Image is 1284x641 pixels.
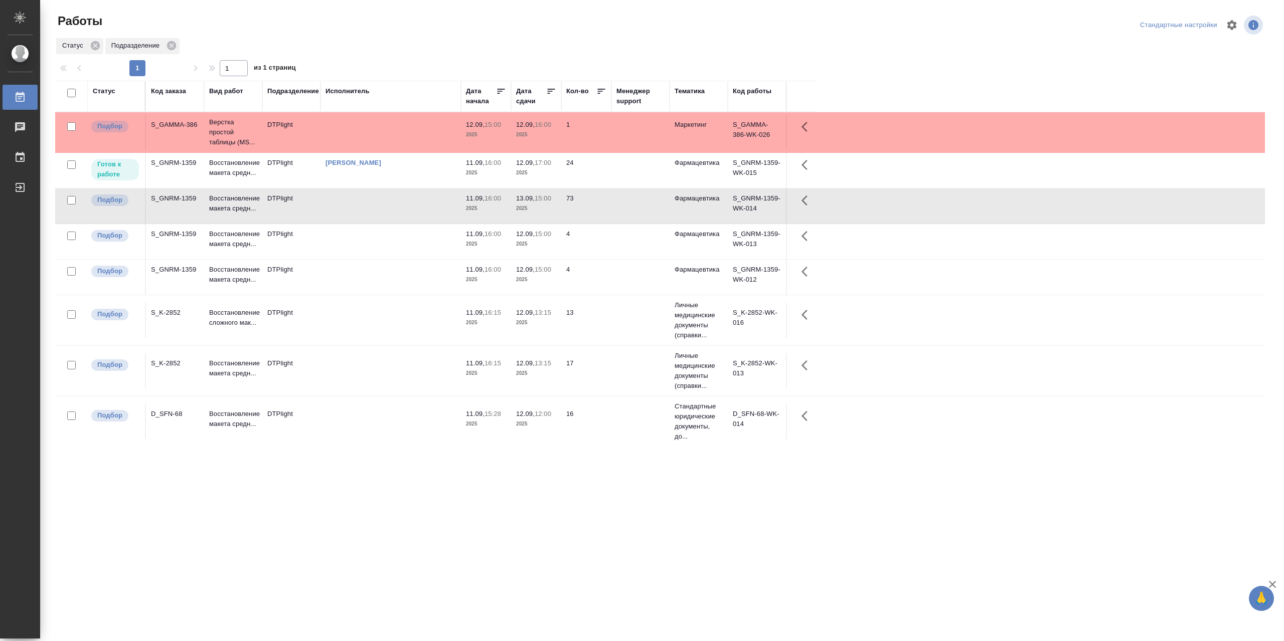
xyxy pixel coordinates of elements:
div: Можно подбирать исполнителей [90,229,140,243]
p: Маркетинг [675,120,723,130]
p: 12.09, [516,121,535,128]
p: Восстановление макета средн... [209,158,257,178]
p: Фармацевтика [675,158,723,168]
p: 16:00 [485,266,501,273]
div: Код заказа [151,86,186,96]
button: Здесь прячутся важные кнопки [795,260,820,284]
p: 11.09, [466,194,485,202]
p: Восстановление макета средн... [209,193,257,213]
p: Восстановление макета средн... [209,358,257,378]
td: DTPlight [262,303,320,338]
p: 12.09, [516,410,535,417]
p: 11.09, [466,410,485,417]
p: 15:00 [485,121,501,128]
td: S_K-2852-WK-016 [728,303,786,338]
p: 16:00 [485,230,501,238]
button: Здесь прячутся важные кнопки [795,303,820,327]
p: 12.09, [516,359,535,367]
div: Код работы [733,86,771,96]
p: 11.09, [466,159,485,166]
p: 12.09, [516,159,535,166]
td: DTPlight [262,153,320,188]
p: 12.09, [516,266,535,273]
div: S_GNRM-1359 [151,158,199,168]
td: 1 [561,115,611,150]
p: 12:00 [535,410,551,417]
span: из 1 страниц [254,62,296,76]
div: Дата начала [466,86,496,106]
td: 16 [561,404,611,439]
p: Подразделение [111,41,163,51]
p: 2025 [466,130,506,140]
td: DTPlight [262,115,320,150]
p: 2025 [516,239,556,249]
p: 2025 [516,318,556,328]
p: Восстановление макета средн... [209,229,257,249]
p: 12.09, [516,309,535,316]
td: DTPlight [262,224,320,259]
span: Настроить таблицу [1220,13,1244,37]
div: Подразделение [267,86,319,96]
p: 12.09, [466,121,485,128]
p: Статус [62,41,87,51]
p: Готов к работе [97,159,133,179]
p: Подбор [97,195,122,205]
div: D_SFN-68 [151,409,199,419]
td: 24 [561,153,611,188]
p: Восстановление макета средн... [209,409,257,429]
div: S_K-2852 [151,358,199,368]
div: S_GAMMA-386 [151,120,199,130]
p: 15:00 [535,230,551,238]
td: 73 [561,188,611,224]
button: Здесь прячутся важные кнопки [795,188,820,212]
p: Подбор [97,231,122,241]
p: 16:15 [485,309,501,316]
p: Подбор [97,360,122,370]
div: Менеджер support [616,86,665,106]
p: 11.09, [466,359,485,367]
p: 16:00 [485,159,501,166]
p: Фармацевтика [675,265,723,275]
p: Восстановление макета средн... [209,265,257,285]
div: Можно подбирать исполнителей [90,409,140,422]
div: split button [1138,18,1220,33]
div: Можно подбирать исполнителей [90,120,140,133]
div: Статус [93,86,115,96]
button: Здесь прячутся важные кнопки [795,115,820,139]
div: S_K-2852 [151,308,199,318]
div: S_GNRM-1359 [151,193,199,203]
p: 2025 [466,318,506,328]
div: Кол-во [566,86,589,96]
td: 13 [561,303,611,338]
div: Можно подбирать исполнителей [90,358,140,372]
div: Исполнитель [326,86,370,96]
p: 2025 [516,368,556,378]
div: Вид работ [209,86,243,96]
td: 4 [561,224,611,259]
span: Работы [55,13,102,29]
div: Подразделение [105,38,180,54]
p: 12.09, [516,230,535,238]
td: S_GAMMA-386-WK-026 [728,115,786,150]
td: DTPlight [262,353,320,388]
td: 17 [561,353,611,388]
p: 2025 [516,168,556,178]
div: S_GNRM-1359 [151,229,199,239]
p: 15:00 [535,194,551,202]
p: Верстка простой таблицы (MS... [209,117,257,147]
td: DTPlight [262,260,320,295]
p: 2025 [516,203,556,213]
p: Фармацевтика [675,229,723,239]
td: S_K-2852-WK-013 [728,353,786,388]
div: Дата сдачи [516,86,546,106]
button: 🙏 [1249,586,1274,611]
a: [PERSON_NAME] [326,159,381,166]
p: 2025 [466,239,506,249]
p: 2025 [466,275,506,285]
p: 15:00 [535,266,551,273]
button: Здесь прячутся важные кнопки [795,353,820,377]
p: Личные медицинские документы (справки... [675,300,723,340]
div: Можно подбирать исполнителей [90,308,140,321]
p: 2025 [516,130,556,140]
p: Восстановление сложного мак... [209,308,257,328]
